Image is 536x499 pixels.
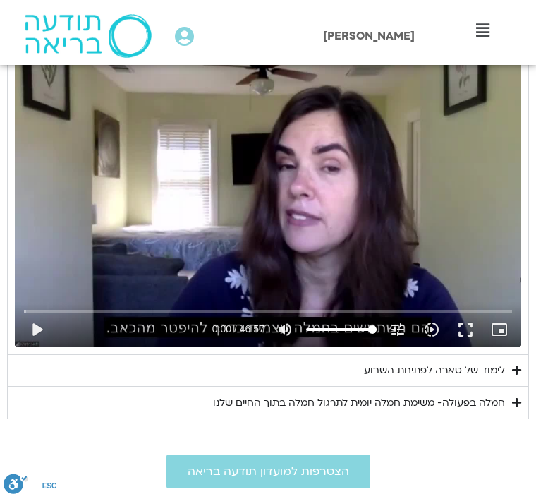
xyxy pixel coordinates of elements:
[323,28,415,44] span: [PERSON_NAME]
[7,387,529,419] summary: חמלה בפעולה- משימת חמלה יומית לתרגול חמלה בתוך החיים שלנו
[25,14,152,58] img: תודעה בריאה
[364,362,505,379] div: לימוד של טארה לפתיחת השבוע
[166,455,370,488] a: הצטרפות למועדון תודעה בריאה
[7,354,529,387] summary: לימוד של טארה לפתיחת השבוע
[188,465,349,478] span: הצטרפות למועדון תודעה בריאה
[213,395,505,411] div: חמלה בפעולה- משימת חמלה יומית לתרגול חמלה בתוך החיים שלנו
